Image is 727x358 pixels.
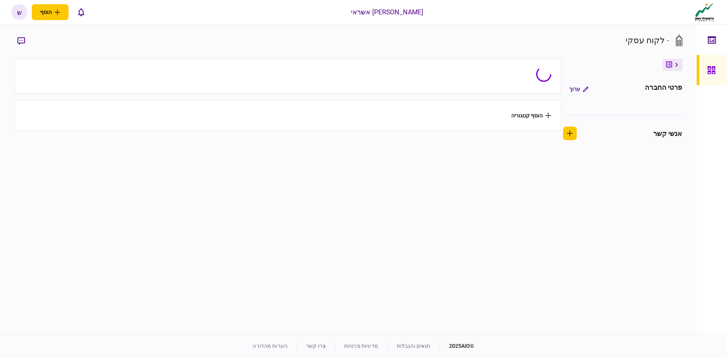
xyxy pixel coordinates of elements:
div: פרטי החברה [645,82,682,96]
button: הוסף קטגוריה [511,113,551,119]
a: תנאים והגבלות [397,343,431,349]
button: פתח רשימת התראות [73,4,89,20]
button: ש [11,4,27,20]
a: מדיניות פרטיות [344,343,378,349]
a: הערות מהדורה [253,343,287,349]
img: client company logo [693,3,716,22]
div: © 2025 AIO [440,342,474,350]
button: ערוך [563,82,594,96]
button: פתח תפריט להוספת לקוח [32,4,69,20]
div: - לקוח עסקי [626,34,669,47]
div: [PERSON_NAME] אשראי [351,7,424,17]
div: אנשי קשר [653,128,682,139]
a: צרו קשר [306,343,326,349]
